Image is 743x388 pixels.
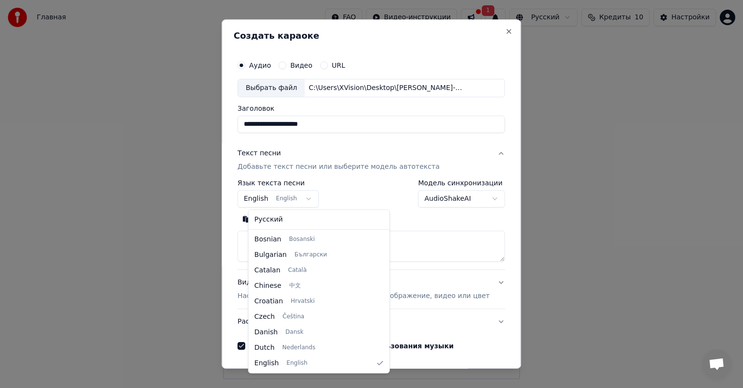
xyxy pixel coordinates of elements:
[254,281,282,291] span: Chinese
[254,297,283,306] span: Croatian
[254,215,283,224] span: Русский
[254,266,281,275] span: Catalan
[289,282,301,290] span: 中文
[254,343,275,353] span: Dutch
[254,250,287,260] span: Bulgarian
[289,236,314,243] span: Bosanski
[282,313,304,321] span: Čeština
[295,251,327,259] span: Български
[254,312,275,322] span: Czech
[254,358,279,368] span: English
[254,235,282,244] span: Bosnian
[282,344,315,352] span: Nederlands
[288,267,307,274] span: Català
[291,298,315,305] span: Hrvatski
[286,359,307,367] span: English
[254,328,278,337] span: Danish
[285,328,303,336] span: Dansk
